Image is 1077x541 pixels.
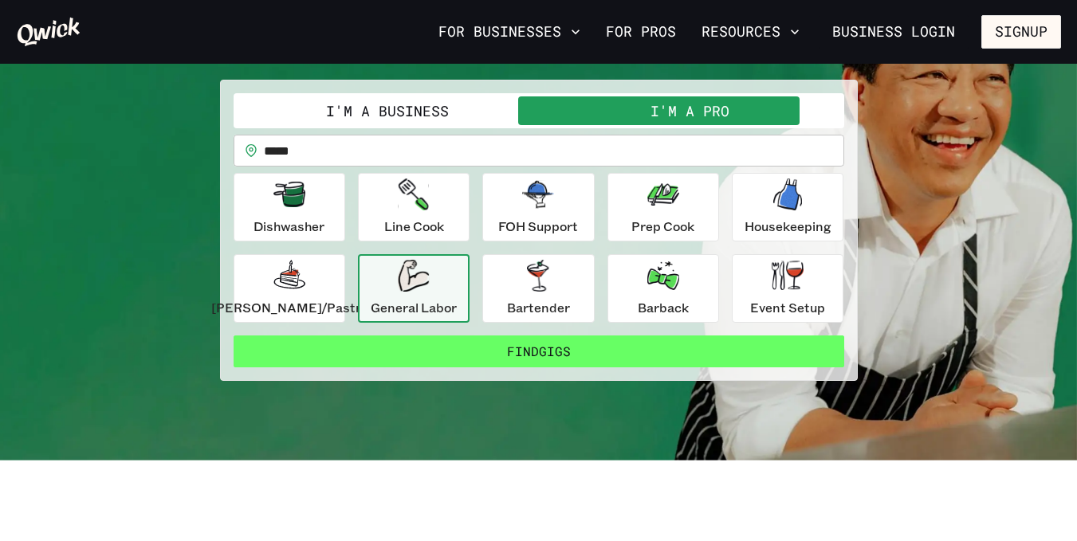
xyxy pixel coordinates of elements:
p: Dishwasher [254,217,324,236]
button: I'm a Business [237,96,539,125]
p: Housekeeping [745,217,831,236]
button: Housekeeping [732,173,843,241]
p: Line Cook [384,217,444,236]
button: FindGigs [234,335,844,367]
button: Barback [607,254,719,323]
p: FOH Support [498,217,578,236]
p: Prep Cook [631,217,694,236]
p: Barback [638,298,689,317]
button: Dishwasher [234,173,345,241]
p: General Labor [371,298,457,317]
button: Event Setup [732,254,843,323]
button: General Labor [358,254,470,323]
button: Line Cook [358,173,470,241]
button: FOH Support [482,173,594,241]
button: Bartender [482,254,594,323]
p: Bartender [507,298,570,317]
p: [PERSON_NAME]/Pastry [211,298,368,317]
button: Prep Cook [607,173,719,241]
button: Signup [981,15,1061,49]
button: Resources [695,18,806,45]
button: For Businesses [432,18,587,45]
a: For Pros [599,18,682,45]
h2: PICK UP A SHIFT! [220,32,858,64]
p: Event Setup [750,298,825,317]
button: I'm a Pro [539,96,841,125]
a: Business Login [819,15,969,49]
button: [PERSON_NAME]/Pastry [234,254,345,323]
